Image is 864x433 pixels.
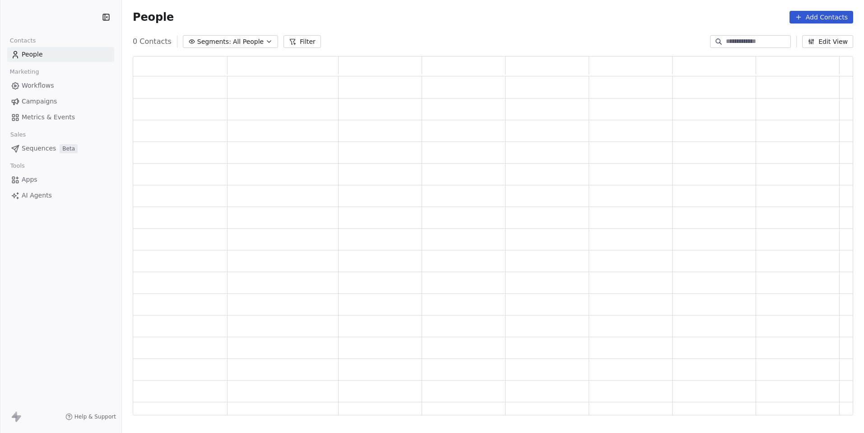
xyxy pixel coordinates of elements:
[7,47,114,62] a: People
[22,113,75,122] span: Metrics & Events
[133,36,172,47] span: 0 Contacts
[790,11,853,24] button: Add Contacts
[233,37,264,47] span: All People
[7,110,114,125] a: Metrics & Events
[7,188,114,203] a: AI Agents
[22,97,57,106] span: Campaigns
[22,144,56,153] span: Sequences
[7,141,114,156] a: SequencesBeta
[60,144,78,153] span: Beta
[6,34,40,47] span: Contacts
[133,10,174,24] span: People
[6,128,30,141] span: Sales
[197,37,231,47] span: Segments:
[22,50,43,59] span: People
[74,413,116,420] span: Help & Support
[22,191,52,200] span: AI Agents
[6,159,28,173] span: Tools
[7,78,114,93] a: Workflows
[7,172,114,187] a: Apps
[802,35,853,48] button: Edit View
[7,94,114,109] a: Campaigns
[22,175,37,184] span: Apps
[6,65,43,79] span: Marketing
[65,413,116,420] a: Help & Support
[22,81,54,90] span: Workflows
[283,35,321,48] button: Filter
